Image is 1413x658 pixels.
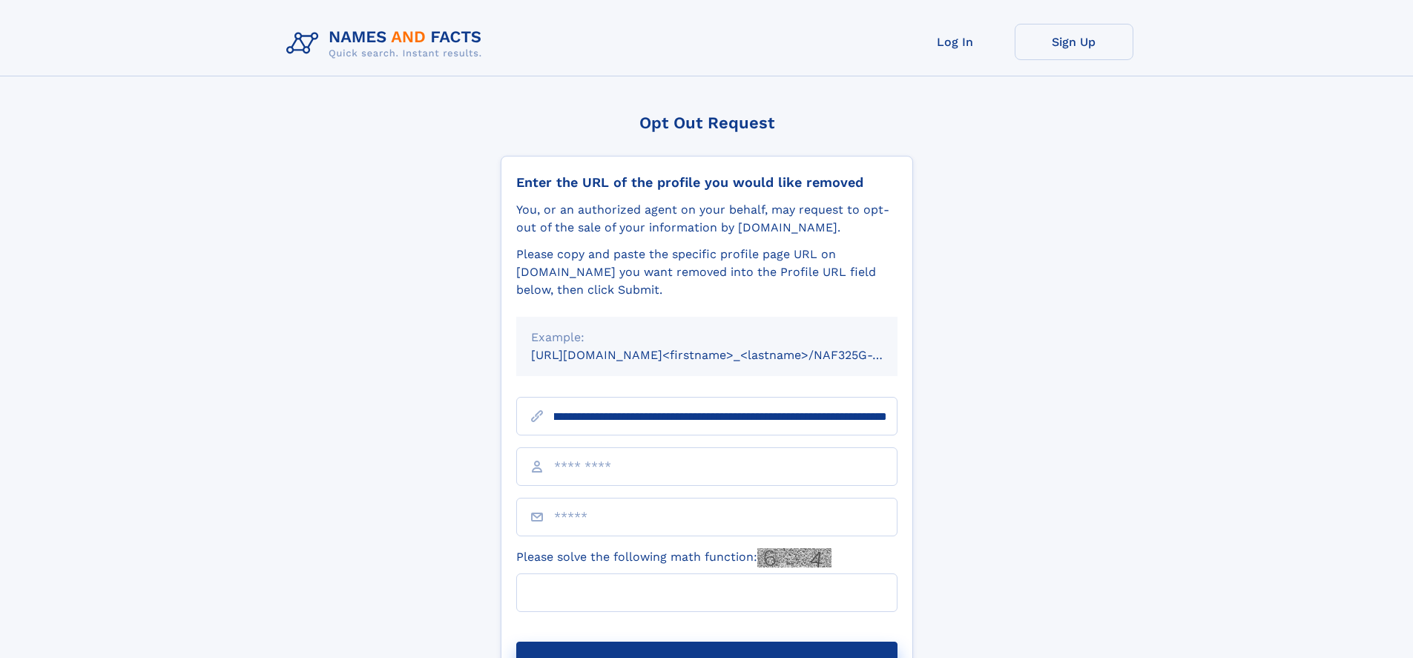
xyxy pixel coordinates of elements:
[280,24,494,64] img: Logo Names and Facts
[501,113,913,132] div: Opt Out Request
[1015,24,1133,60] a: Sign Up
[516,201,897,237] div: You, or an authorized agent on your behalf, may request to opt-out of the sale of your informatio...
[531,329,883,346] div: Example:
[516,246,897,299] div: Please copy and paste the specific profile page URL on [DOMAIN_NAME] you want removed into the Pr...
[516,174,897,191] div: Enter the URL of the profile you would like removed
[516,548,831,567] label: Please solve the following math function:
[531,348,926,362] small: [URL][DOMAIN_NAME]<firstname>_<lastname>/NAF325G-xxxxxxxx
[896,24,1015,60] a: Log In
